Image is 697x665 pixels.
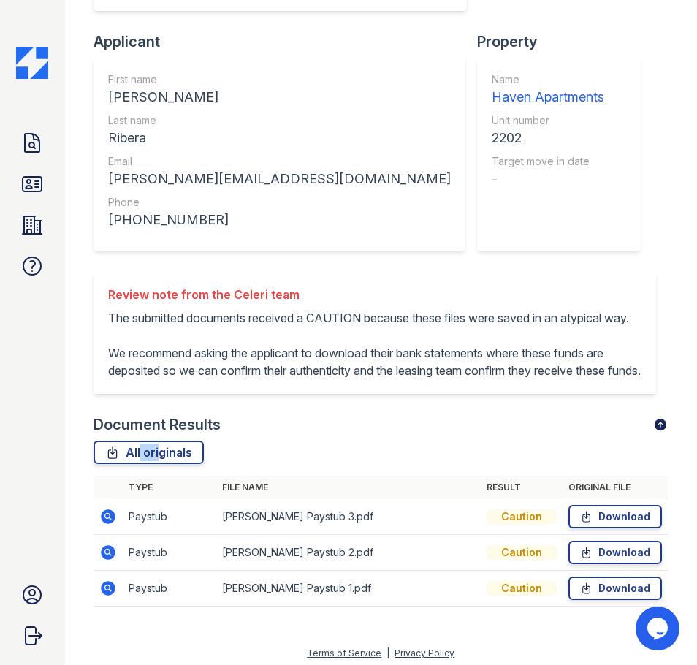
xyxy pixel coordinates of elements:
a: Name Haven Apartments [492,72,604,107]
div: [PERSON_NAME] [108,87,451,107]
td: Paystub [123,535,216,571]
img: CE_Icon_Blue-c292c112584629df590d857e76928e9f676e5b41ef8f769ba2f05ee15b207248.png [16,47,48,79]
div: - [492,169,604,189]
div: Email [108,154,451,169]
a: Terms of Service [307,647,381,658]
div: 2202 [492,128,604,148]
a: Privacy Policy [395,647,454,658]
td: Paystub [123,571,216,607]
a: All originals [94,441,204,464]
div: | [386,647,389,658]
div: Caution [487,509,557,524]
th: Type [123,476,216,499]
div: Last name [108,113,451,128]
iframe: chat widget [636,607,682,650]
td: [PERSON_NAME] Paystub 2.pdf [216,535,481,571]
div: Document Results [94,414,221,435]
a: Download [568,505,662,528]
p: The submitted documents received a CAUTION because these files were saved in an atypical way. We ... [108,309,641,379]
div: Ribera [108,128,451,148]
a: Download [568,541,662,564]
div: [PHONE_NUMBER] [108,210,451,230]
div: [PERSON_NAME][EMAIL_ADDRESS][DOMAIN_NAME] [108,169,451,189]
td: [PERSON_NAME] Paystub 1.pdf [216,571,481,607]
div: Caution [487,581,557,596]
div: Property [477,31,652,52]
div: Applicant [94,31,477,52]
a: Download [568,577,662,600]
div: Phone [108,195,451,210]
th: Result [481,476,563,499]
td: Paystub [123,499,216,535]
div: Name [492,72,604,87]
div: Target move in date [492,154,604,169]
td: [PERSON_NAME] Paystub 3.pdf [216,499,481,535]
div: Unit number [492,113,604,128]
div: First name [108,72,451,87]
div: Caution [487,545,557,560]
th: File name [216,476,481,499]
th: Original file [563,476,668,499]
div: Review note from the Celeri team [108,286,641,303]
div: Haven Apartments [492,87,604,107]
